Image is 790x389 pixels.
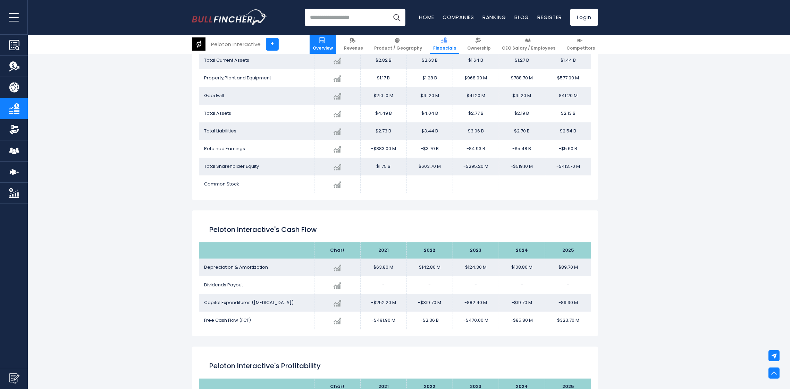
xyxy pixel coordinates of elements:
[545,158,591,175] td: -$413.70 M
[211,40,261,48] div: Peloton Interactive
[453,259,499,276] td: $124.30 M
[406,259,453,276] td: $142.80 M
[545,87,591,105] td: $41.20 M
[360,242,406,259] th: 2021
[209,361,581,371] h2: Peloton Interactive's Profitability
[453,294,499,312] td: -$82.40 M
[482,14,506,21] a: Ranking
[341,35,366,54] a: Revenue
[566,45,595,51] span: Competitors
[499,140,545,158] td: -$5.48 B
[563,35,598,54] a: Competitors
[360,105,406,122] td: $4.49 B
[502,45,555,51] span: CEO Salary / Employees
[499,242,545,259] th: 2024
[499,259,545,276] td: $108.80 M
[467,45,491,51] span: Ownership
[453,105,499,122] td: $2.77 B
[192,9,267,25] a: Go to homepage
[443,14,474,21] a: Companies
[453,87,499,105] td: $41.20 M
[406,52,453,69] td: $2.63 B
[204,92,224,99] span: Goodwill
[499,312,545,329] td: -$85.80 M
[499,35,558,54] a: CEO Salary / Employees
[453,312,499,329] td: -$470.00 M
[360,175,406,193] td: -
[545,259,591,276] td: $89.70 M
[406,242,453,259] th: 2022
[209,224,581,235] h2: Peloton Interactive's Cash flow
[545,52,591,69] td: $1.44 B
[406,276,453,294] td: -
[204,299,294,306] span: Capital Expenditures ([MEDICAL_DATA])
[406,122,453,140] td: $3.44 B
[537,14,562,21] a: Register
[453,140,499,158] td: -$4.93 B
[406,87,453,105] td: $41.20 M
[204,128,236,134] span: Total Liabilities
[545,175,591,193] td: -
[430,35,459,54] a: Financials
[545,242,591,259] th: 2025
[545,122,591,140] td: $2.54 B
[453,122,499,140] td: $3.06 B
[453,158,499,175] td: -$295.20 M
[266,38,279,51] a: +
[499,105,545,122] td: $2.19 B
[499,276,545,294] td: -
[406,69,453,87] td: $1.28 B
[514,14,529,21] a: Blog
[406,158,453,175] td: $603.70 M
[453,52,499,69] td: $1.64 B
[499,294,545,312] td: -$19.70 M
[360,69,406,87] td: $1.17 B
[344,45,363,51] span: Revenue
[419,14,434,21] a: Home
[204,282,243,288] span: Dividends Payout
[388,9,405,26] button: Search
[204,317,251,323] span: Free Cash Flow (FCF)
[545,140,591,158] td: -$5.60 B
[360,158,406,175] td: $1.75 B
[453,276,499,294] td: -
[204,110,231,116] span: Total Assets
[499,52,545,69] td: $1.27 B
[499,69,545,87] td: $788.70 M
[204,181,239,187] span: Common Stock
[453,69,499,87] td: $968.90 M
[360,259,406,276] td: $63.80 M
[204,145,245,152] span: Retained Earnings
[192,9,267,25] img: Bullfincher logo
[314,242,360,259] th: Chart
[360,312,406,329] td: -$491.90 M
[499,122,545,140] td: $2.70 B
[499,158,545,175] td: -$519.10 M
[360,294,406,312] td: -$252.20 M
[499,175,545,193] td: -
[545,294,591,312] td: -$9.30 M
[360,87,406,105] td: $210.10 M
[406,312,453,329] td: -$2.36 B
[545,276,591,294] td: -
[360,52,406,69] td: $2.82 B
[570,9,598,26] a: Login
[453,175,499,193] td: -
[9,124,19,135] img: Ownership
[310,35,336,54] a: Overview
[204,264,268,270] span: Depreciation & Amortization
[406,105,453,122] td: $4.04 B
[374,45,422,51] span: Product / Geography
[360,276,406,294] td: -
[453,242,499,259] th: 2023
[406,140,453,158] td: -$3.70 B
[313,45,333,51] span: Overview
[545,105,591,122] td: $2.13 B
[545,69,591,87] td: $577.90 M
[360,122,406,140] td: $2.73 B
[204,163,259,170] span: Total Shareholder Equity
[204,57,249,63] span: Total Current Assets
[545,312,591,329] td: $323.70 M
[499,87,545,105] td: $41.20 M
[464,35,494,54] a: Ownership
